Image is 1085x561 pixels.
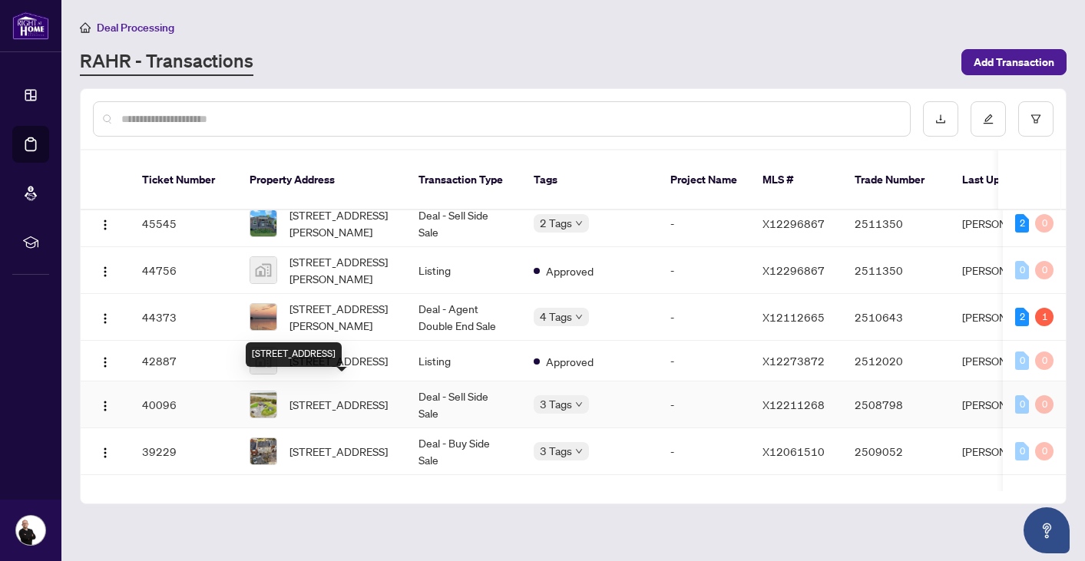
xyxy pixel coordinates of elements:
span: 3 Tags [540,395,572,413]
img: Logo [99,447,111,459]
img: Logo [99,400,111,412]
span: download [935,114,946,124]
span: X12112665 [762,310,825,324]
span: down [575,313,583,321]
div: 0 [1015,261,1029,279]
td: [PERSON_NAME] [950,341,1065,381]
span: Approved [546,262,594,279]
td: - [658,247,750,294]
td: [PERSON_NAME] [950,428,1065,475]
td: Listing [406,247,521,294]
div: 2 [1015,214,1029,233]
span: X12273872 [762,354,825,368]
td: - [658,341,750,381]
td: 40096 [130,381,237,428]
span: down [575,219,583,227]
span: [STREET_ADDRESS][PERSON_NAME] [289,300,394,334]
img: thumbnail-img [250,438,276,464]
div: 0 [1035,395,1054,414]
img: Logo [99,312,111,325]
span: down [575,447,583,455]
img: thumbnail-img [250,210,276,236]
td: 2511350 [842,200,950,247]
td: [PERSON_NAME] [950,247,1065,294]
td: Deal - Sell Side Sale [406,381,521,428]
button: Logo [93,211,117,236]
span: filter [1030,114,1041,124]
img: thumbnail-img [250,391,276,417]
td: Deal - Agent Double End Sale [406,294,521,341]
div: [STREET_ADDRESS] [246,342,342,367]
div: 0 [1015,442,1029,460]
span: down [575,401,583,408]
button: Logo [93,439,117,464]
td: 2512020 [842,341,950,381]
td: - [658,294,750,341]
img: Logo [99,356,111,368]
span: [STREET_ADDRESS][PERSON_NAME] [289,253,394,287]
th: Project Name [658,150,750,210]
div: 0 [1015,395,1029,414]
button: Add Transaction [961,49,1067,75]
img: Logo [99,266,111,278]
td: 44756 [130,247,237,294]
button: Logo [93,348,117,373]
div: 0 [1035,214,1054,233]
img: Profile Icon [16,516,45,545]
button: Open asap [1024,507,1070,553]
button: Logo [93,305,117,329]
img: Logo [99,219,111,231]
span: 3 Tags [540,442,572,460]
img: logo [12,12,49,40]
td: - [658,428,750,475]
span: Approved [546,353,594,370]
span: home [80,22,91,33]
button: filter [1018,101,1054,137]
button: Logo [93,258,117,282]
td: 45545 [130,200,237,247]
th: MLS # [750,150,842,210]
td: Deal - Sell Side Sale [406,200,521,247]
span: Deal Processing [97,21,174,35]
div: 0 [1035,351,1054,370]
span: 4 Tags [540,308,572,325]
a: RAHR - Transactions [80,48,253,76]
span: [STREET_ADDRESS] [289,396,388,413]
button: Logo [93,392,117,417]
td: Deal - Buy Side Sale [406,428,521,475]
div: 0 [1035,442,1054,460]
img: thumbnail-img [250,257,276,283]
td: Listing [406,341,521,381]
span: 2 Tags [540,214,572,232]
button: edit [971,101,1006,137]
span: X12296867 [762,216,825,230]
td: 39229 [130,428,237,475]
td: 44373 [130,294,237,341]
span: X12296867 [762,263,825,277]
button: download [923,101,958,137]
th: Tags [521,150,658,210]
th: Ticket Number [130,150,237,210]
th: Trade Number [842,150,950,210]
td: - [658,200,750,247]
td: - [658,381,750,428]
td: [PERSON_NAME] [950,200,1065,247]
th: Last Updated By [950,150,1065,210]
td: 2510643 [842,294,950,341]
span: X12061510 [762,444,825,458]
td: 2511350 [842,247,950,294]
span: [STREET_ADDRESS] [289,443,388,460]
th: Property Address [237,150,406,210]
span: Add Transaction [974,50,1054,74]
td: 2509052 [842,428,950,475]
span: [STREET_ADDRESS][PERSON_NAME] [289,206,394,240]
div: 2 [1015,308,1029,326]
img: thumbnail-img [250,304,276,330]
td: [PERSON_NAME] [950,294,1065,341]
div: 0 [1035,261,1054,279]
td: 42887 [130,341,237,381]
div: 1 [1035,308,1054,326]
td: [PERSON_NAME] [950,381,1065,428]
span: edit [983,114,994,124]
span: X12211268 [762,398,825,411]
